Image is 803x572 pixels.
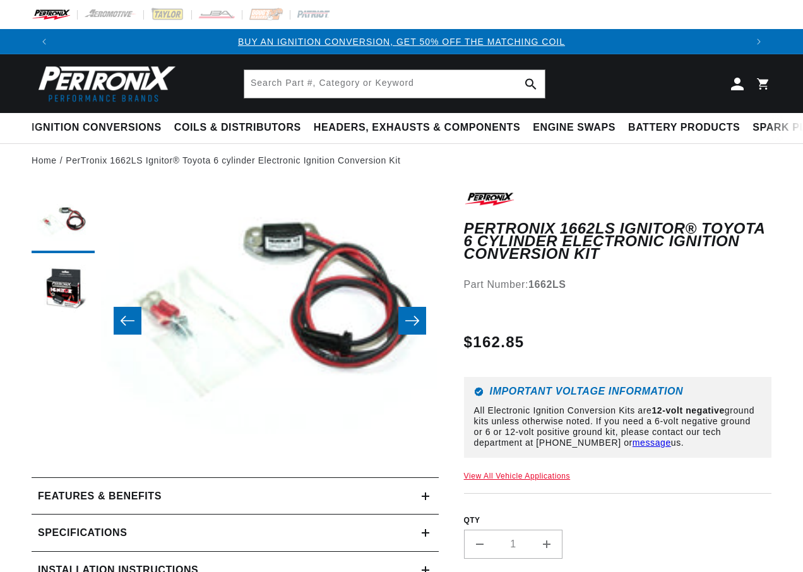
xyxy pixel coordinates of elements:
[32,190,439,452] media-gallery: Gallery Viewer
[628,121,740,134] span: Battery Products
[32,121,162,134] span: Ignition Conversions
[32,113,168,143] summary: Ignition Conversions
[464,472,571,480] a: View All Vehicle Applications
[238,37,565,47] a: BUY AN IGNITION CONVERSION, GET 50% OFF THE MATCHING COIL
[474,387,761,396] h6: Important Voltage Information
[633,438,671,448] a: message
[38,488,162,504] h2: Features & Benefits
[464,515,771,526] label: QTY
[464,331,525,354] span: $162.85
[517,70,545,98] button: Search Part #, Category or Keyword
[533,121,616,134] span: Engine Swaps
[174,121,301,134] span: Coils & Distributors
[622,113,746,143] summary: Battery Products
[32,153,57,167] a: Home
[32,259,95,323] button: Load image 2 in gallery view
[464,277,771,293] div: Part Number:
[307,113,526,143] summary: Headers, Exhausts & Components
[474,405,761,448] p: All Electronic Ignition Conversion Kits are ground kits unless otherwise noted. If you need a 6-v...
[66,153,400,167] a: PerTronix 1662LS Ignitor® Toyota 6 cylinder Electronic Ignition Conversion Kit
[32,62,177,105] img: Pertronix
[168,113,307,143] summary: Coils & Distributors
[528,279,566,290] strong: 1662LS
[464,222,771,261] h1: PerTronix 1662LS Ignitor® Toyota 6 cylinder Electronic Ignition Conversion Kit
[314,121,520,134] span: Headers, Exhausts & Components
[32,153,771,167] nav: breadcrumbs
[746,29,771,54] button: Translation missing: en.sections.announcements.next_announcement
[32,190,95,253] button: Load image 1 in gallery view
[244,70,545,98] input: Search Part #, Category or Keyword
[114,307,141,335] button: Slide left
[651,405,724,415] strong: 12-volt negative
[38,525,127,541] h2: Specifications
[57,35,746,49] div: Announcement
[32,515,439,551] summary: Specifications
[526,113,622,143] summary: Engine Swaps
[57,35,746,49] div: 1 of 3
[32,478,439,515] summary: Features & Benefits
[398,307,426,335] button: Slide right
[32,29,57,54] button: Translation missing: en.sections.announcements.previous_announcement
